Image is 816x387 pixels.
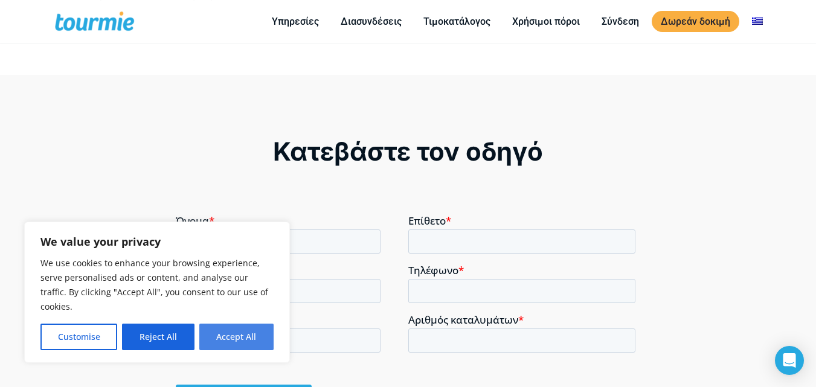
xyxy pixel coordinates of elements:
div: Open Intercom Messenger [775,346,804,375]
a: Υπηρεσίες [263,14,328,29]
button: Accept All [199,324,274,350]
button: Reject All [122,324,194,350]
p: We value your privacy [40,234,274,249]
p: We use cookies to enhance your browsing experience, serve personalised ads or content, and analys... [40,256,274,314]
a: Τιμοκατάλογος [414,14,500,29]
a: Δωρεάν δοκιμή [652,11,739,32]
a: Διασυνδέσεις [332,14,411,29]
span: Αριθμός καταλυμάτων [233,98,342,112]
a: Σύνδεση [593,14,648,29]
div: Κατεβάστε τον οδηγό [176,135,640,168]
button: Customise [40,324,117,350]
a: Χρήσιμοι πόροι [503,14,589,29]
span: Τηλέφωνο [233,48,283,62]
